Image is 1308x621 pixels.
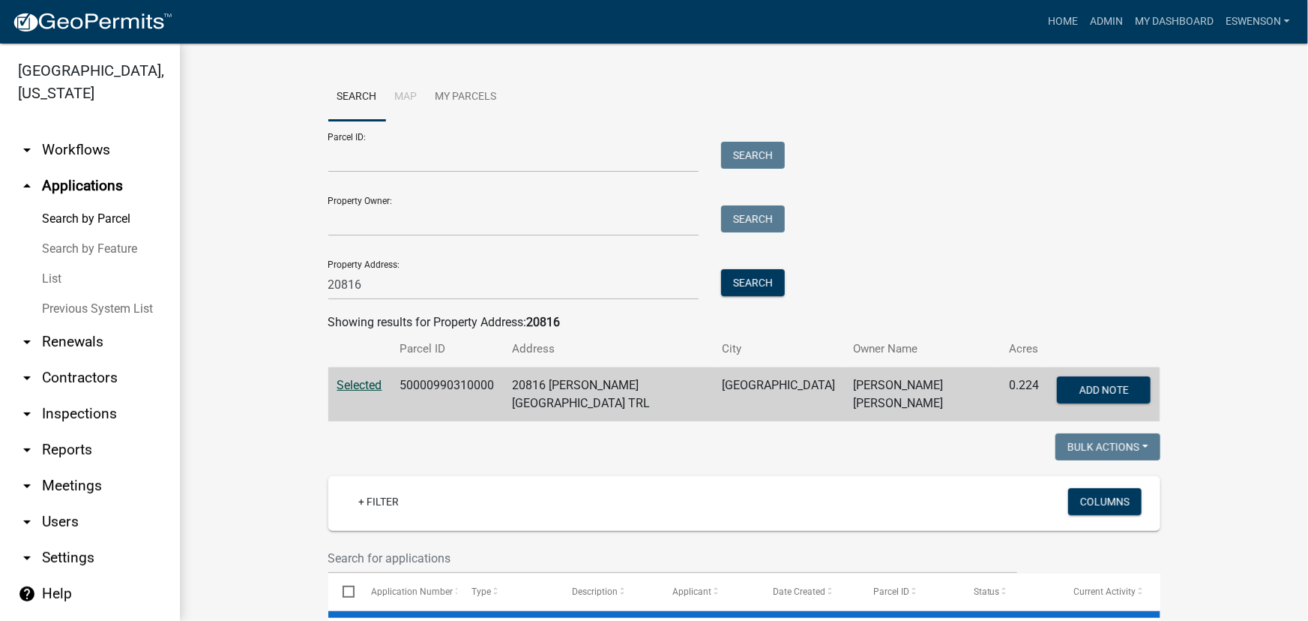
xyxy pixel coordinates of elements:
[18,369,36,387] i: arrow_drop_down
[1084,7,1129,36] a: Admin
[18,141,36,159] i: arrow_drop_down
[859,574,959,610] datatable-header-cell: Parcel ID
[471,586,491,597] span: Type
[721,142,785,169] button: Search
[844,331,1000,367] th: Owner Name
[371,586,453,597] span: Application Number
[391,367,504,422] td: 50000990310000
[1220,7,1296,36] a: eswenson
[337,378,382,392] a: Selected
[721,269,785,296] button: Search
[759,574,859,610] datatable-header-cell: Date Created
[18,585,36,603] i: help
[1057,376,1151,403] button: Add Note
[844,367,1000,422] td: [PERSON_NAME] [PERSON_NAME]
[346,488,411,515] a: + Filter
[713,331,844,367] th: City
[1079,384,1129,396] span: Add Note
[391,331,504,367] th: Parcel ID
[713,367,844,422] td: [GEOGRAPHIC_DATA]
[1042,7,1084,36] a: Home
[328,73,386,121] a: Search
[773,586,825,597] span: Date Created
[558,574,658,610] datatable-header-cell: Description
[721,205,785,232] button: Search
[1129,7,1220,36] a: My Dashboard
[572,586,618,597] span: Description
[18,441,36,459] i: arrow_drop_down
[959,574,1060,610] datatable-header-cell: Status
[527,315,561,329] strong: 20816
[18,477,36,495] i: arrow_drop_down
[18,549,36,567] i: arrow_drop_down
[427,73,506,121] a: My Parcels
[18,405,36,423] i: arrow_drop_down
[504,367,714,422] td: 20816 [PERSON_NAME][GEOGRAPHIC_DATA] TRL
[357,574,457,610] datatable-header-cell: Application Number
[504,331,714,367] th: Address
[328,313,1160,331] div: Showing results for Property Address:
[1000,331,1048,367] th: Acres
[1068,488,1142,515] button: Columns
[18,333,36,351] i: arrow_drop_down
[18,513,36,531] i: arrow_drop_down
[1074,586,1136,597] span: Current Activity
[974,586,1000,597] span: Status
[18,177,36,195] i: arrow_drop_up
[1055,433,1160,460] button: Bulk Actions
[658,574,759,610] datatable-header-cell: Applicant
[1000,367,1048,422] td: 0.224
[328,543,1018,574] input: Search for applications
[873,586,909,597] span: Parcel ID
[328,574,357,610] datatable-header-cell: Select
[672,586,711,597] span: Applicant
[457,574,558,610] datatable-header-cell: Type
[1060,574,1160,610] datatable-header-cell: Current Activity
